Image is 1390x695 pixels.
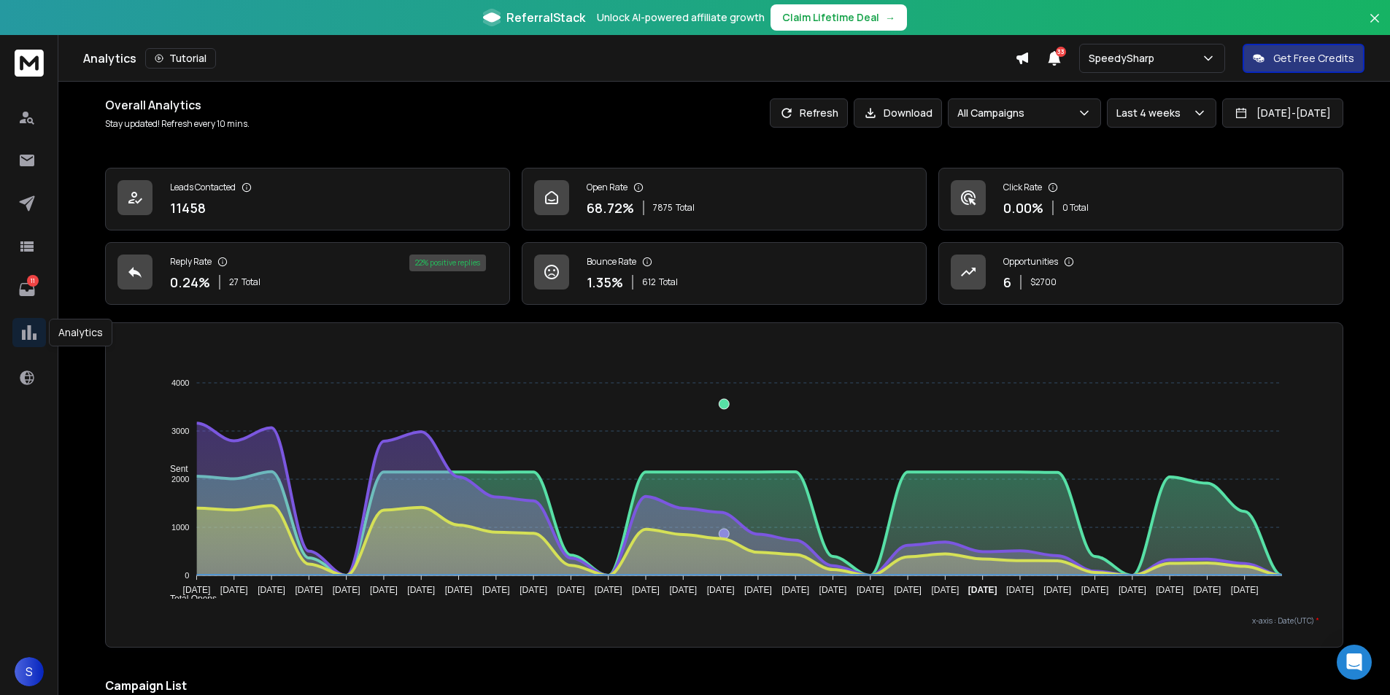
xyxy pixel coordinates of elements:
p: Unlock AI-powered affiliate growth [597,10,765,25]
h1: Overall Analytics [105,96,250,114]
p: Opportunities [1003,256,1058,268]
p: Get Free Credits [1273,51,1354,66]
tspan: [DATE] [407,585,435,595]
p: x-axis : Date(UTC) [129,616,1319,626]
tspan: [DATE] [968,585,997,595]
tspan: 3000 [171,427,189,435]
p: 11458 [170,198,206,218]
span: Sent [159,464,188,474]
tspan: [DATE] [744,585,772,595]
tspan: [DATE] [220,585,248,595]
span: Total [676,202,695,214]
p: 68.72 % [587,198,634,218]
button: [DATE]-[DATE] [1222,98,1343,128]
tspan: [DATE] [595,585,622,595]
span: → [885,10,895,25]
a: Reply Rate0.24%27Total22% positive replies [105,242,510,305]
span: 33 [1056,47,1066,57]
p: Bounce Rate [587,256,636,268]
p: 0.00 % [1003,198,1043,218]
tspan: [DATE] [1231,585,1259,595]
p: Refresh [800,106,838,120]
tspan: [DATE] [182,585,210,595]
p: Leads Contacted [170,182,236,193]
div: 22 % positive replies [409,255,486,271]
div: Analytics [83,48,1015,69]
tspan: [DATE] [295,585,323,595]
p: Stay updated! Refresh every 10 mins. [105,118,250,130]
p: Reply Rate [170,256,212,268]
button: Tutorial [145,48,216,69]
a: Opportunities6$2700 [938,242,1343,305]
button: Refresh [770,98,848,128]
tspan: [DATE] [857,585,884,595]
tspan: [DATE] [819,585,847,595]
span: 612 [642,276,656,288]
tspan: 0 [185,571,189,580]
tspan: [DATE] [482,585,510,595]
tspan: [DATE] [520,585,547,595]
span: ReferralStack [506,9,585,26]
p: $ 2700 [1030,276,1057,288]
p: Open Rate [587,182,628,193]
tspan: [DATE] [781,585,809,595]
a: Bounce Rate1.35%612Total [522,242,927,305]
tspan: [DATE] [1081,585,1109,595]
tspan: [DATE] [1156,585,1184,595]
p: 6 [1003,272,1011,292]
button: Claim Lifetime Deal→ [771,4,907,31]
span: 27 [229,276,239,288]
p: Click Rate [1003,182,1042,193]
span: 7875 [653,202,673,214]
a: Leads Contacted11458 [105,168,510,230]
tspan: [DATE] [1006,585,1034,595]
button: Download [854,98,942,128]
p: All Campaigns [957,106,1030,120]
h2: Campaign List [105,677,1343,694]
tspan: 1000 [171,523,189,532]
a: Open Rate68.72%7875Total [522,168,927,230]
button: S [15,657,44,686]
tspan: [DATE] [632,585,660,595]
button: Get Free Credits [1243,44,1364,73]
tspan: [DATE] [1043,585,1071,595]
p: 11 [27,275,39,287]
tspan: 2000 [171,475,189,484]
p: Download [884,106,933,120]
tspan: [DATE] [1194,585,1221,595]
div: Open Intercom Messenger [1337,645,1372,680]
tspan: [DATE] [557,585,584,595]
a: Click Rate0.00%0 Total [938,168,1343,230]
span: Total [659,276,678,288]
button: Close banner [1365,9,1384,44]
a: 11 [12,275,42,304]
tspan: [DATE] [258,585,285,595]
tspan: [DATE] [932,585,960,595]
span: Total [242,276,260,288]
p: 1.35 % [587,272,623,292]
tspan: [DATE] [669,585,697,595]
tspan: [DATE] [894,585,922,595]
p: 0.24 % [170,272,210,292]
p: SpeedySharp [1089,51,1160,66]
tspan: [DATE] [370,585,398,595]
span: Total Opens [159,594,217,604]
p: 0 Total [1062,202,1089,214]
tspan: [DATE] [333,585,360,595]
tspan: [DATE] [1119,585,1146,595]
div: Analytics [49,319,112,346]
tspan: [DATE] [445,585,473,595]
p: Last 4 weeks [1116,106,1186,120]
tspan: 4000 [171,378,189,387]
tspan: [DATE] [707,585,735,595]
